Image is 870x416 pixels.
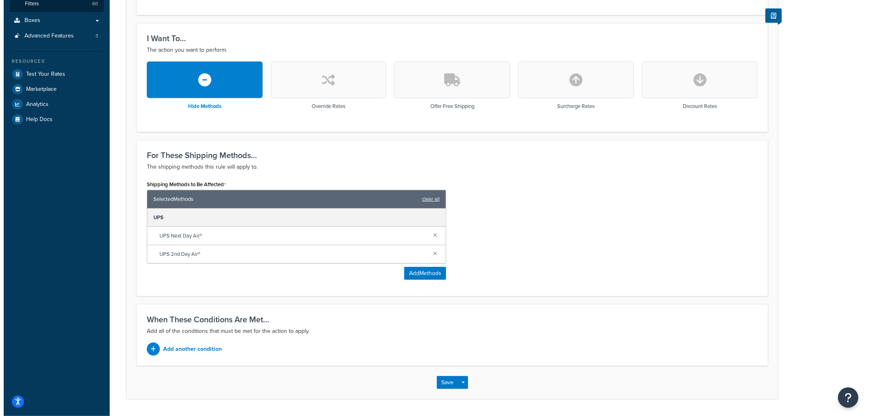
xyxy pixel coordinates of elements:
[150,194,414,205] span: Selected Methods
[21,0,35,7] span: Filters
[308,103,342,109] h3: Override Rates
[21,33,70,40] span: Advanced Features
[92,33,95,40] span: 3
[143,181,222,188] label: Shipping Methods to Be Affected
[143,315,754,324] h3: When These Conditions Are Met...
[401,267,443,280] button: AddMethods
[6,82,100,97] a: Marketplace
[6,97,100,112] a: Analytics
[159,343,218,355] p: Add another condition
[433,376,455,389] button: Save
[418,194,436,205] a: clear all
[143,326,754,336] p: Add all of the conditions that must be met for the action to apply.
[22,71,62,78] span: Test Your Rates
[144,209,442,227] div: UPS
[22,101,45,108] span: Analytics
[21,17,37,24] span: Boxes
[22,86,53,93] span: Marketplace
[6,29,100,44] a: Advanced Features3
[22,116,49,123] span: Help Docs
[89,0,94,7] span: 60
[143,151,754,160] h3: For These Shipping Methods...
[184,103,218,109] h3: Hide Methods
[762,9,778,23] button: Show Help Docs
[6,29,100,44] li: Advanced Features
[6,112,100,127] a: Help Docs
[427,103,471,109] h3: Offer Free Shipping
[156,249,423,260] span: UPS 2nd Day Air®
[6,58,100,65] div: Resources
[6,67,100,81] a: Test Your Rates
[679,103,713,109] h3: Discount Rates
[554,103,591,109] h3: Surcharge Rates
[143,34,754,43] h3: I Want To...
[143,45,754,55] p: The action you want to perform.
[835,387,855,408] button: Open Resource Center
[143,162,754,172] p: The shipping methods this rule will apply to.
[6,13,100,28] a: Boxes
[156,230,423,242] span: UPS Next Day Air®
